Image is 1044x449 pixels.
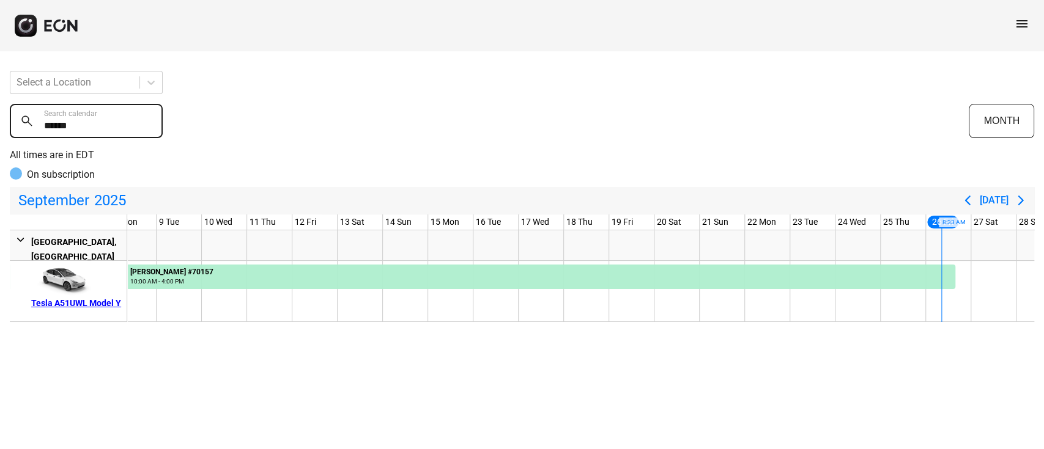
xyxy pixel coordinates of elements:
span: September [16,188,92,213]
div: 9 Tue [157,214,182,230]
label: Search calendar [44,109,97,119]
div: 13 Sat [338,214,367,230]
div: 22 Mon [745,214,779,230]
button: September2025 [11,188,133,213]
div: 20 Sat [654,214,684,230]
div: 11 Thu [247,214,278,230]
div: 21 Sun [700,214,731,230]
div: 27 Sat [971,214,1001,230]
div: 10 Wed [202,214,235,230]
button: [DATE] [980,189,1009,211]
div: 25 Thu [881,214,912,230]
p: All times are in EDT [10,148,1034,162]
div: 12 Fri [292,214,319,230]
div: 26 Fri [926,214,960,230]
div: 17 Wed [519,214,552,230]
div: 15 Mon [428,214,462,230]
img: car [31,265,92,296]
span: 2025 [92,188,128,213]
div: 19 Fri [609,214,635,230]
span: menu [1015,16,1029,31]
div: 16 Tue [473,214,503,230]
div: 23 Tue [790,214,820,230]
div: 18 Thu [564,214,595,230]
div: 10:00 AM - 4:00 PM [130,277,213,286]
div: [PERSON_NAME] #70157 [130,268,213,277]
div: 24 Wed [835,214,868,230]
div: [GEOGRAPHIC_DATA], [GEOGRAPHIC_DATA] [31,235,122,264]
div: 14 Sun [383,214,414,230]
button: Next page [1009,188,1033,213]
button: MONTH [969,104,1034,138]
button: Previous page [955,188,980,213]
p: On subscription [27,167,95,182]
div: Tesla A51UWL Model Y [31,296,122,310]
